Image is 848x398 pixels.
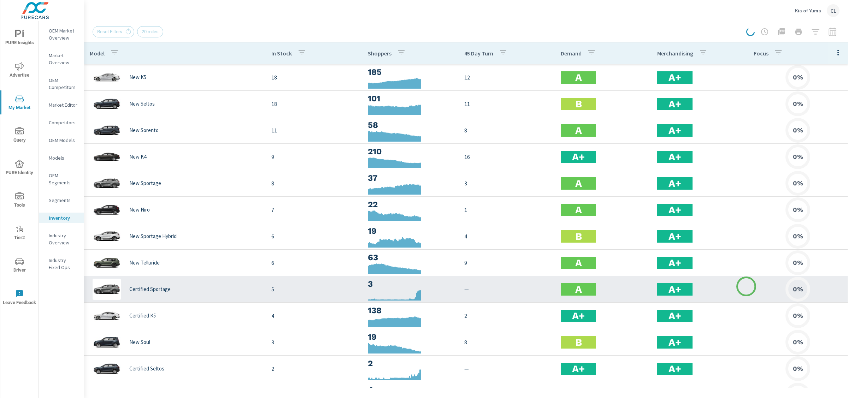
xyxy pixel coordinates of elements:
[39,230,84,248] div: Industry Overview
[575,71,582,84] h2: A
[669,98,681,110] h2: A+
[464,100,549,108] p: 11
[368,145,453,158] h3: 210
[793,180,803,187] h6: 0%
[271,179,357,188] p: 8
[49,257,78,271] p: Industry Fixed Ops
[129,366,164,372] p: Certified Seltos
[129,286,171,292] p: Certified Sportage
[129,154,146,160] p: New K4
[793,312,803,319] h6: 0%
[572,363,585,375] h2: A+
[464,126,549,135] p: 8
[39,25,84,43] div: OEM Market Overview
[39,100,84,110] div: Market Editor
[575,204,582,216] h2: A
[575,336,582,349] h2: B
[93,120,121,141] img: glamour
[368,278,453,290] h3: 3
[464,364,549,373] p: —
[572,310,585,322] h2: A+
[669,230,681,243] h2: A+
[793,259,803,266] h6: 0%
[793,233,803,240] h6: 0%
[93,279,121,300] img: glamour
[39,135,84,145] div: OEM Models
[93,252,121,273] img: glamour
[39,50,84,68] div: Market Overview
[271,338,357,346] p: 3
[368,384,453,396] h3: 4
[793,74,803,81] h6: 0%
[39,255,84,273] div: Industry Fixed Ops
[368,304,453,316] h3: 138
[129,74,146,81] p: New K5
[49,232,78,246] p: Industry Overview
[793,365,803,372] h6: 0%
[93,305,121,326] img: glamour
[39,213,84,223] div: Inventory
[464,73,549,82] p: 12
[464,311,549,320] p: 2
[2,95,36,112] span: My Market
[49,137,78,144] p: OEM Models
[129,127,159,133] p: New Sorento
[793,153,803,160] h6: 0%
[271,100,357,108] p: 18
[669,177,681,190] h2: A+
[464,338,549,346] p: 8
[39,195,84,206] div: Segments
[2,225,36,242] span: Tier2
[0,21,39,314] div: nav menu
[271,126,357,135] p: 11
[561,50,582,57] p: Demand
[793,206,803,213] h6: 0%
[368,331,453,343] h3: 19
[368,172,453,184] h3: 37
[368,251,453,263] h3: 63
[669,124,681,137] h2: A+
[49,154,78,161] p: Models
[793,286,803,293] h6: 0%
[464,179,549,188] p: 3
[368,66,453,78] h3: 185
[669,71,681,84] h2: A+
[271,285,357,293] p: 5
[575,230,582,243] h2: B
[464,232,549,240] p: 4
[129,260,160,266] p: New Telluride
[368,198,453,210] h3: 22
[129,233,177,239] p: New Sportage Hybrid
[793,339,803,346] h6: 0%
[669,204,681,216] h2: A+
[49,172,78,186] p: OEM Segments
[49,214,78,221] p: Inventory
[49,101,78,108] p: Market Editor
[93,199,121,220] img: glamour
[2,257,36,274] span: Driver
[271,311,357,320] p: 4
[49,197,78,204] p: Segments
[271,73,357,82] p: 18
[93,93,121,114] img: glamour
[575,98,582,110] h2: B
[49,52,78,66] p: Market Overview
[90,50,105,57] p: Model
[368,119,453,131] h3: 58
[93,226,121,247] img: glamour
[2,30,36,47] span: PURE Insights
[464,285,549,293] p: —
[93,67,121,88] img: glamour
[93,358,121,379] img: glamour
[575,177,582,190] h2: A
[39,75,84,93] div: OEM Competitors
[129,207,150,213] p: New Niro
[2,160,36,177] span: PURE Identity
[271,259,357,267] p: 6
[271,232,357,240] p: 6
[129,313,156,319] p: Certified K5
[2,127,36,144] span: Query
[49,27,78,41] p: OEM Market Overview
[129,339,150,345] p: New Soul
[39,170,84,188] div: OEM Segments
